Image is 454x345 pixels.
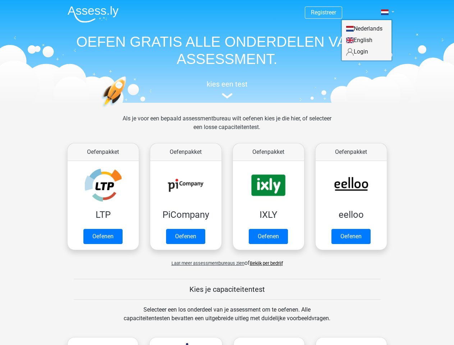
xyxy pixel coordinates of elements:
div: of [62,253,393,267]
a: Nederlands [342,23,391,34]
a: Login [342,46,391,57]
img: oefenen [101,76,154,141]
h1: OEFEN GRATIS ALLE ONDERDELEN VAN JE ASSESSMENT. [62,33,393,68]
a: Oefenen [166,229,205,244]
img: assessment [222,93,233,98]
a: Registreer [311,9,336,16]
h5: kies een test [62,80,393,88]
a: English [342,34,391,46]
a: Oefenen [331,229,371,244]
span: Laat meer assessmentbureaus zien [171,261,244,266]
a: Oefenen [83,229,123,244]
div: Selecteer een los onderdeel van je assessment om te oefenen. Alle capaciteitentesten bevatten een... [117,305,337,331]
div: Als je voor een bepaald assessmentbureau wilt oefenen kies je die hier, of selecteer een losse ca... [117,114,337,140]
a: Oefenen [249,229,288,244]
img: Assessly [68,6,119,23]
a: Bekijk per bedrijf [250,261,283,266]
a: kies een test [62,80,393,99]
h5: Kies je capaciteitentest [74,285,381,294]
